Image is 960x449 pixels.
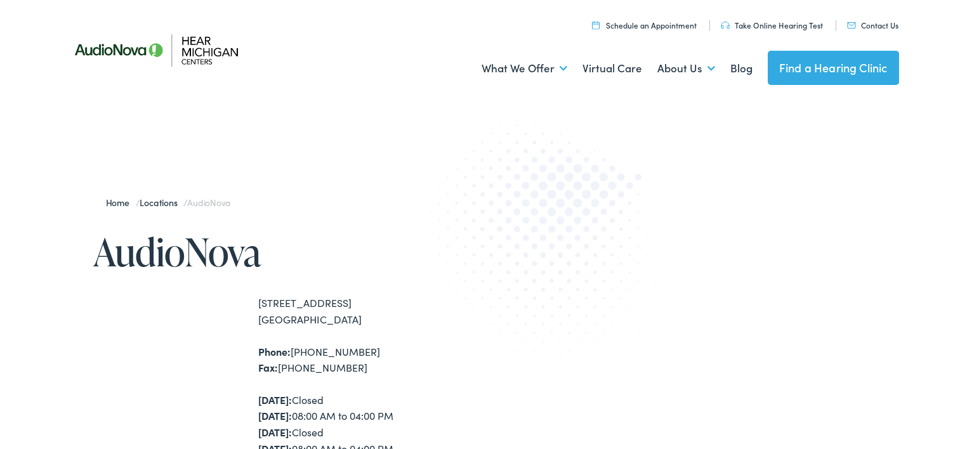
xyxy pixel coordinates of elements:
[482,45,567,92] a: What We Offer
[592,21,600,29] img: utility icon
[768,51,899,85] a: Find a Hearing Clinic
[140,196,183,209] a: Locations
[258,408,292,422] strong: [DATE]:
[721,20,823,30] a: Take Online Hearing Test
[847,22,856,29] img: utility icon
[258,360,278,374] strong: Fax:
[93,231,480,273] h1: AudioNova
[258,393,292,407] strong: [DATE]:
[187,196,230,209] span: AudioNova
[258,344,291,358] strong: Phone:
[721,22,730,29] img: utility icon
[106,196,136,209] a: Home
[582,45,642,92] a: Virtual Care
[258,295,480,327] div: [STREET_ADDRESS] [GEOGRAPHIC_DATA]
[258,425,292,439] strong: [DATE]:
[106,196,231,209] span: / /
[657,45,715,92] a: About Us
[730,45,753,92] a: Blog
[847,20,898,30] a: Contact Us
[258,344,480,376] div: [PHONE_NUMBER] [PHONE_NUMBER]
[592,20,697,30] a: Schedule an Appointment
